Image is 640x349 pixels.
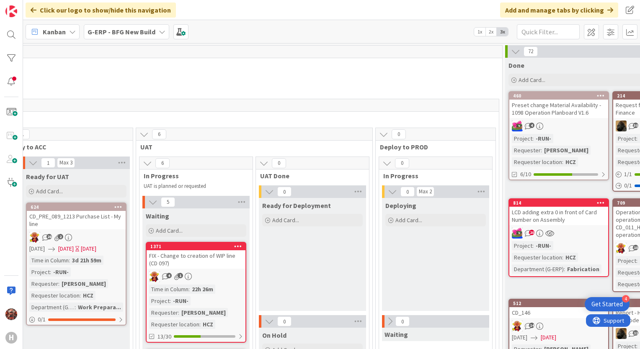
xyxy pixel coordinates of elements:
[190,285,215,294] div: 22h 26m
[149,308,178,317] div: Requester
[508,61,524,69] span: Done
[69,256,70,265] span: :
[29,244,45,253] span: [DATE]
[179,308,228,317] div: [PERSON_NAME]
[81,244,96,253] div: [DATE]
[513,200,608,206] div: 814
[58,244,74,253] span: [DATE]
[509,121,608,131] div: JK
[512,228,523,239] img: JK
[81,291,95,300] div: HCZ
[140,143,362,151] span: UAT
[29,279,58,288] div: Requester
[5,308,17,320] img: JK
[616,134,636,143] div: Project
[166,273,172,278] span: 4
[260,172,359,180] span: UAT Done
[512,134,532,143] div: Project
[59,279,108,288] div: [PERSON_NAME]
[562,157,563,167] span: :
[147,243,245,250] div: 1371
[199,320,201,329] span: :
[380,143,485,151] span: Deploy to PROD
[27,232,126,243] div: LC
[59,161,72,165] div: Max 3
[272,216,299,224] span: Add Card...
[512,241,532,250] div: Project
[395,316,410,326] span: 0
[58,279,59,288] span: :
[43,27,66,37] span: Kanban
[509,199,608,225] div: 814LCD adding extra 0 in front of Card Number on Assembly
[509,300,608,307] div: 512
[80,291,81,300] span: :
[144,172,242,180] span: In Progress
[564,264,565,274] span: :
[5,5,17,17] img: Visit kanbanzone.com
[27,203,126,229] div: 624CD_PRE_089_1213 Purchase List - My line
[188,285,190,294] span: :
[26,172,69,181] span: Ready for UAT
[58,234,63,239] span: 2
[591,300,623,308] div: Get Started
[171,296,191,305] div: -RUN-
[616,256,636,265] div: Project
[157,332,171,341] span: 13/30
[512,157,562,167] div: Requester location
[500,3,618,18] div: Add and manage tabs by clicking
[509,228,608,239] div: JK
[541,333,556,342] span: [DATE]
[149,296,170,305] div: Project
[26,203,126,326] a: 624CD_PRE_089_1213 Purchase List - My lineLC[DATE][DATE][DATE]Time in Column:3d 21h 59mProject:-R...
[38,315,46,324] span: 0 / 1
[563,157,578,167] div: HCZ
[155,158,170,168] span: 6
[542,146,591,155] div: [PERSON_NAME]
[70,256,103,265] div: 3d 21h 59m
[18,1,38,11] span: Support
[26,3,176,18] div: Click our logo to show/hide this navigation
[513,93,608,99] div: 460
[385,330,408,339] span: Waiting
[585,297,630,311] div: Open Get Started checklist, remaining modules: 4
[144,183,243,190] p: UAT is planned or requested
[622,295,630,303] div: 4
[27,314,126,325] div: 0/1
[50,267,51,277] span: :
[508,91,609,180] a: 460Preset change Material Availability - 1098 Operation Planboard V1.6JKProject:-RUN-Requester:[P...
[616,328,627,339] img: ND
[392,129,406,139] span: 0
[385,201,416,210] span: Deploying
[529,230,534,235] span: 20
[519,76,545,84] span: Add Card...
[277,187,292,197] span: 0
[4,143,122,151] span: Deploy to ACC
[149,285,188,294] div: Time in Column
[509,92,608,100] div: 460
[633,123,638,128] span: 30
[147,250,245,269] div: FIX - Change to creation of WIP line (CD 097)
[277,316,292,326] span: 0
[512,321,523,331] img: LC
[46,234,52,239] span: 28
[51,267,71,277] div: -RUN-
[624,181,632,190] span: 0 / 1
[497,28,508,36] span: 3x
[149,271,160,282] img: LC
[474,28,485,36] span: 1x
[272,158,286,168] span: 0
[147,271,245,282] div: LC
[76,303,123,312] div: Work Prepara...
[150,244,245,249] div: 1371
[512,253,562,262] div: Requester location
[624,170,632,179] span: 1 / 1
[27,203,126,211] div: 624
[512,333,527,342] span: [DATE]
[508,198,609,277] a: 814LCD adding extra 0 in front of Card Number on AssemblyJKProject:-RUN-Requester location:HCZDep...
[534,134,553,143] div: -RUN-
[88,28,155,36] b: G-ERP - BFG New Build
[147,243,245,269] div: 1371FIX - Change to creation of WIP line (CD 097)
[262,331,286,339] span: On Hold
[29,256,69,265] div: Time in Column
[636,256,637,265] span: :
